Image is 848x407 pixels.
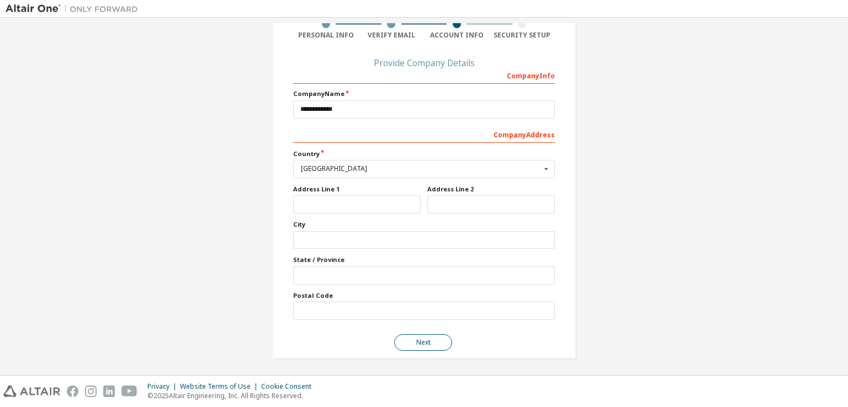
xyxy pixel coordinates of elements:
div: Account Info [424,31,490,40]
div: Privacy [147,382,180,391]
img: youtube.svg [121,385,137,397]
div: Verify Email [359,31,425,40]
label: City [293,220,555,229]
div: Company Info [293,66,555,84]
img: linkedin.svg [103,385,115,397]
label: Country [293,149,555,158]
img: Altair One [6,3,144,14]
div: Company Address [293,125,555,143]
label: State / Province [293,255,555,264]
p: © 2025 Altair Engineering, Inc. All Rights Reserved. [147,391,318,400]
img: altair_logo.svg [3,385,60,397]
button: Next [394,334,452,351]
label: Company Name [293,89,555,98]
label: Address Line 2 [427,185,555,194]
label: Postal Code [293,291,555,300]
div: Personal Info [293,31,359,40]
div: Security Setup [490,31,555,40]
div: [GEOGRAPHIC_DATA] [301,165,541,172]
img: facebook.svg [67,385,78,397]
img: instagram.svg [85,385,97,397]
label: Address Line 1 [293,185,421,194]
div: Cookie Consent [261,382,318,391]
div: Website Terms of Use [180,382,261,391]
div: Provide Company Details [293,60,555,66]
